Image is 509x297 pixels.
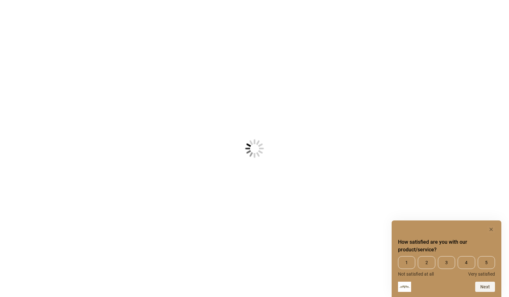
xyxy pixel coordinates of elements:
[438,256,455,269] span: 3
[398,226,495,292] div: How satisfied are you with our product/service? Select an option from 1 to 5, with 1 being Not sa...
[398,271,434,277] span: Not satisfied at all
[468,271,495,277] span: Very satisfied
[487,226,495,233] button: Hide survey
[475,282,495,292] button: Next question
[398,256,495,277] div: How satisfied are you with our product/service? Select an option from 1 to 5, with 1 being Not sa...
[418,256,435,269] span: 2
[398,256,415,269] span: 1
[214,108,295,189] img: Loading
[458,256,475,269] span: 4
[478,256,495,269] span: 5
[398,238,495,254] h2: How satisfied are you with our product/service? Select an option from 1 to 5, with 1 being Not sa...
